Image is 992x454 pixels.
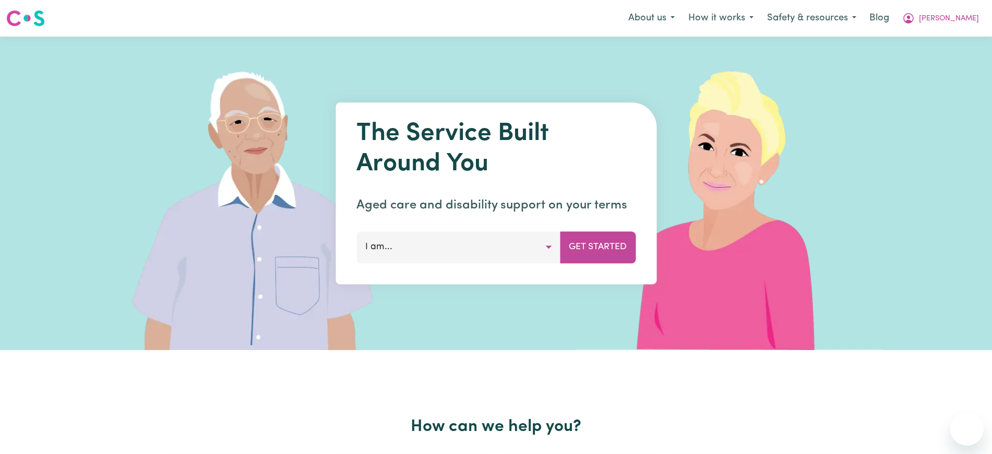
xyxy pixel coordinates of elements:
button: My Account [895,7,986,29]
img: Careseekers logo [6,9,45,28]
h2: How can we help you? [158,417,834,437]
button: How it works [682,7,760,29]
span: [PERSON_NAME] [919,13,979,25]
a: Careseekers logo [6,6,45,30]
button: About us [622,7,682,29]
button: I am... [356,231,560,263]
iframe: Button to launch messaging window [950,412,984,446]
h1: The Service Built Around You [356,119,636,179]
button: Get Started [560,231,636,263]
a: Blog [863,7,895,30]
button: Safety & resources [760,7,863,29]
p: Aged care and disability support on your terms [356,196,636,215]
